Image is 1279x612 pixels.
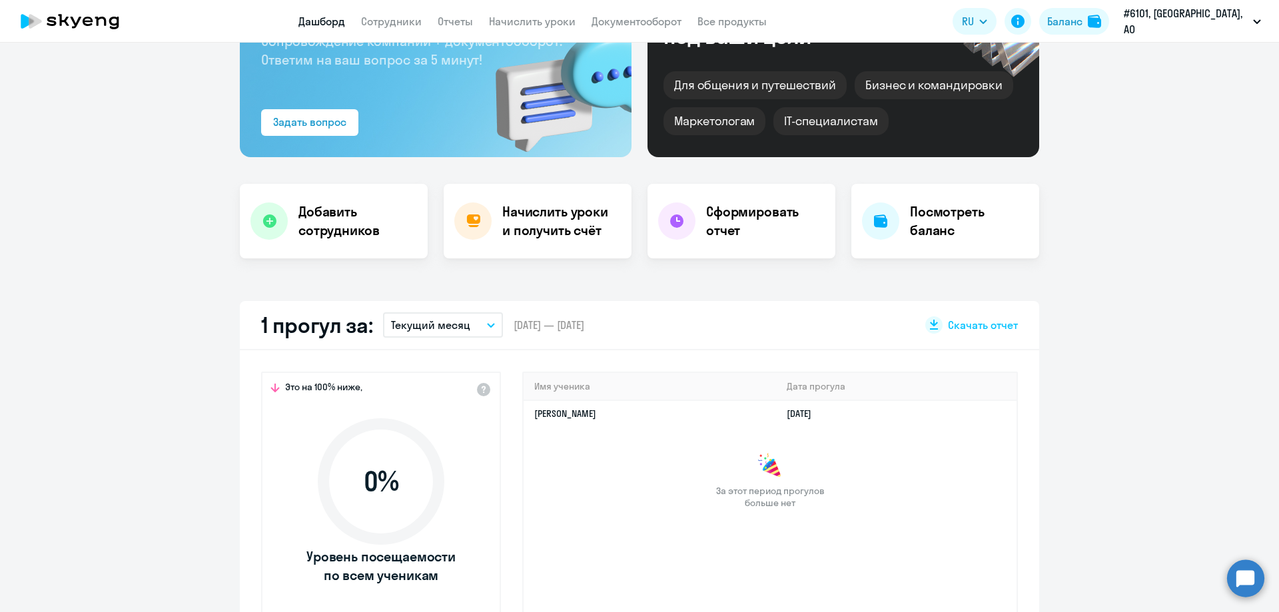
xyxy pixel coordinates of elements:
[489,15,576,28] a: Начислить уроки
[261,312,372,338] h2: 1 прогул за:
[534,408,596,420] a: [PERSON_NAME]
[953,8,997,35] button: RU
[910,202,1029,240] h4: Посмотреть баланс
[757,453,783,479] img: congrats
[663,2,891,47] div: Курсы английского под ваши цели
[361,15,422,28] a: Сотрудники
[1047,13,1082,29] div: Баланс
[787,408,822,420] a: [DATE]
[663,107,765,135] div: Маркетологам
[855,71,1013,99] div: Бизнес и командировки
[502,202,618,240] h4: Начислить уроки и получить счёт
[773,107,888,135] div: IT-специалистам
[1124,5,1248,37] p: #6101, [GEOGRAPHIC_DATA], АО
[714,485,826,509] span: За этот период прогулов больше нет
[948,318,1018,332] span: Скачать отчет
[524,373,776,400] th: Имя ученика
[1039,8,1109,35] button: Балансbalance
[663,71,847,99] div: Для общения и путешествий
[298,202,417,240] h4: Добавить сотрудников
[304,547,458,585] span: Уровень посещаемости по всем ученикам
[1117,5,1268,37] button: #6101, [GEOGRAPHIC_DATA], АО
[592,15,681,28] a: Документооборот
[1088,15,1101,28] img: balance
[438,15,473,28] a: Отчеты
[304,465,458,497] span: 0 %
[697,15,767,28] a: Все продукты
[476,7,632,157] img: bg-img
[776,373,1017,400] th: Дата прогула
[298,15,345,28] a: Дашборд
[706,202,825,240] h4: Сформировать отчет
[285,381,362,397] span: Это на 100% ниже,
[273,114,346,130] div: Задать вопрос
[383,312,503,338] button: Текущий месяц
[514,318,584,332] span: [DATE] — [DATE]
[391,317,470,333] p: Текущий месяц
[261,109,358,136] button: Задать вопрос
[962,13,974,29] span: RU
